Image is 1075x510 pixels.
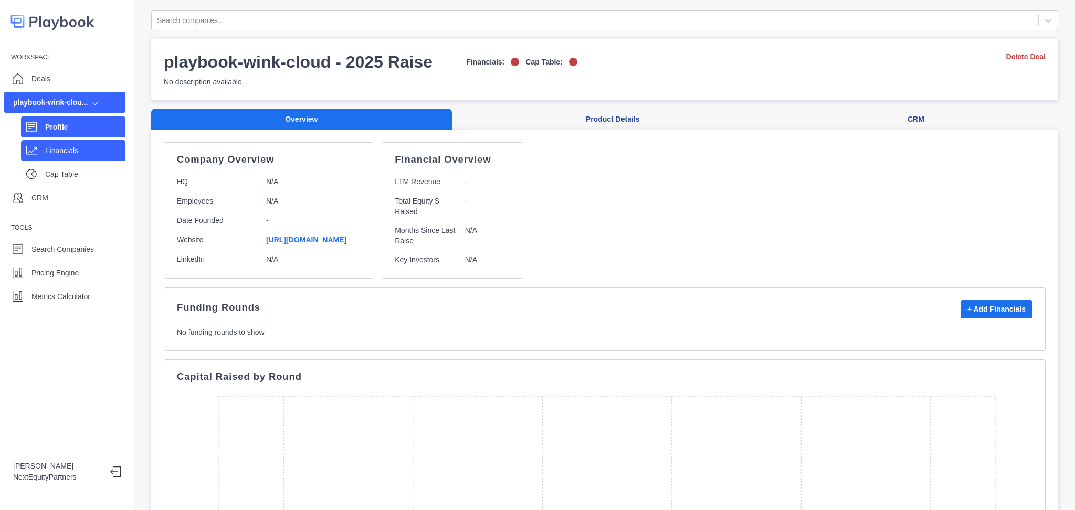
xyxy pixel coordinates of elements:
[569,58,577,66] img: off-logo
[511,58,519,66] img: off-logo
[452,109,774,130] button: Product Details
[177,235,258,246] p: Website
[13,472,102,483] p: NextEquityPartners
[13,461,102,472] p: [PERSON_NAME]
[525,57,563,68] p: Cap Table:
[266,196,360,207] p: N/A
[774,109,1058,130] button: CRM
[395,196,456,217] p: Total Equity $ Raised
[266,215,360,226] p: -
[177,327,1032,338] p: No funding rounds to show
[177,196,258,207] p: Employees
[31,193,48,204] p: CRM
[465,254,510,265] p: N/A
[177,373,1032,381] p: Capital Raised by Round
[465,176,510,187] p: -
[465,196,510,217] p: -
[45,169,125,180] p: Cap Table
[177,176,258,187] p: HQ
[465,225,510,246] p: N/A
[266,254,360,265] p: N/A
[151,109,452,130] button: Overview
[395,155,510,164] p: Financial Overview
[395,225,456,246] p: Months Since Last Raise
[177,303,260,312] p: Funding Rounds
[10,10,94,32] img: logo-colored
[164,77,577,88] p: No description available
[961,300,1032,318] button: + Add Financials
[31,291,90,302] p: Metrics Calculator
[164,51,433,72] h3: playbook-wink-cloud - 2025 Raise
[395,254,456,265] p: Key Investors
[1006,51,1046,62] a: Delete Deal
[13,97,88,108] div: playbook-wink-clou...
[266,236,346,244] a: [URL][DOMAIN_NAME]
[45,122,125,133] p: Profile
[177,155,360,164] p: Company Overview
[395,176,456,187] p: LTM Revenue
[45,145,125,156] p: Financials
[31,244,94,255] p: Search Companies
[466,57,504,68] p: Financials:
[266,176,360,187] p: N/A
[177,254,258,265] p: LinkedIn
[31,268,79,279] p: Pricing Engine
[177,215,258,226] p: Date Founded
[31,73,50,84] p: Deals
